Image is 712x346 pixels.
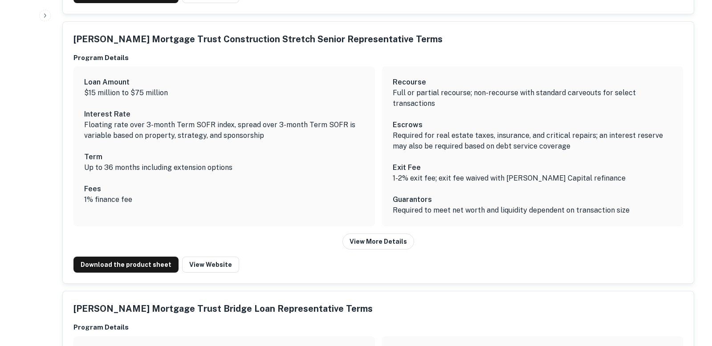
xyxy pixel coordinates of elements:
[667,275,712,318] iframe: Chat Widget
[73,53,683,63] h6: Program Details
[393,120,673,130] h6: Escrows
[73,322,683,333] h6: Program Details
[393,194,673,205] h6: Guarantors
[393,88,673,109] p: Full or partial recourse; non-recourse with standard carveouts for select transactions
[84,88,364,98] p: $15 million to $75 million
[393,173,673,184] p: 1-2% exit fee; exit fee waived with [PERSON_NAME] Capital refinance
[182,257,239,273] a: View Website
[84,194,364,205] p: 1% finance fee
[84,77,364,88] h6: Loan Amount
[84,109,364,120] h6: Interest Rate
[73,257,179,273] a: Download the product sheet
[84,120,364,141] p: Floating rate over 3-month Term SOFR index, spread over 3-month Term SOFR is variable based on pr...
[393,77,673,88] h6: Recourse
[393,162,673,173] h6: Exit Fee
[393,205,673,216] p: Required to meet net worth and liquidity dependent on transaction size
[73,302,373,315] h5: [PERSON_NAME] Mortgage Trust Bridge Loan Representative Terms
[393,130,673,152] p: Required for real estate taxes, insurance, and critical repairs; an interest reserve may also be ...
[84,152,364,162] h6: Term
[84,162,364,173] p: Up to 36 months including extension options
[84,184,364,194] h6: Fees
[342,233,414,249] button: View More Details
[73,32,443,46] h5: [PERSON_NAME] Mortgage Trust Construction Stretch Senior Representative Terms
